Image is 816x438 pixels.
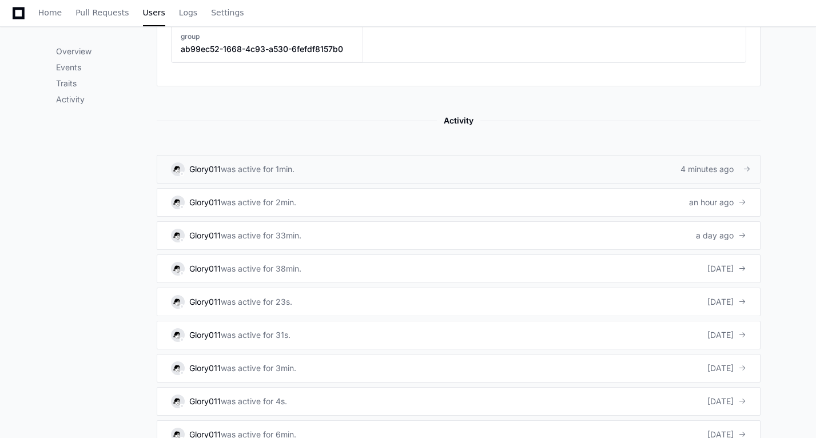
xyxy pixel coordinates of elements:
div: Glory011 [189,363,221,374]
div: a day ago [696,230,746,241]
span: Home [38,9,62,16]
div: was active for 23s. [221,296,292,308]
div: was active for 2min. [221,197,296,208]
div: [DATE] [707,329,746,341]
div: [DATE] [707,396,746,407]
div: [DATE] [707,263,746,274]
div: was active for 4s. [221,396,287,407]
div: an hour ago [689,197,746,208]
span: Users [143,9,165,16]
h3: ab99ec52-1668-4c93-a530-6fefdf8157b0 [181,43,343,55]
img: 14.svg [172,296,183,307]
a: Glory011was active for 33min.a day ago [157,221,761,250]
a: Glory011was active for 1min.4 minutes ago [157,155,761,184]
img: 14.svg [172,363,183,373]
div: 4 minutes ago [680,164,746,175]
a: Glory011was active for 38min.[DATE] [157,254,761,283]
img: 14.svg [172,263,183,274]
p: Activity [56,94,157,105]
p: Overview [56,46,157,57]
div: was active for 3min. [221,363,296,374]
div: was active for 33min. [221,230,301,241]
img: 14.svg [172,230,183,241]
p: Traits [56,78,157,89]
a: Glory011was active for 31s.[DATE] [157,321,761,349]
div: Glory011 [189,263,221,274]
a: Glory011was active for 2min.an hour ago [157,188,761,217]
div: [DATE] [707,296,746,308]
div: was active for 1min. [221,164,294,175]
img: 14.svg [172,329,183,340]
div: Glory011 [189,296,221,308]
div: was active for 31s. [221,329,290,341]
span: Logs [179,9,197,16]
a: Glory011was active for 4s.[DATE] [157,387,761,416]
div: was active for 38min. [221,263,301,274]
a: Glory011was active for 23s.[DATE] [157,288,761,316]
h3: group [181,32,343,41]
a: Glory011was active for 3min.[DATE] [157,354,761,383]
div: Glory011 [189,329,221,341]
span: Pull Requests [75,9,129,16]
div: Glory011 [189,197,221,208]
img: 14.svg [172,197,183,208]
span: Settings [211,9,244,16]
div: [DATE] [707,363,746,374]
span: Activity [437,114,480,128]
div: Glory011 [189,396,221,407]
p: Events [56,62,157,73]
div: Glory011 [189,230,221,241]
img: 14.svg [172,396,183,407]
div: Glory011 [189,164,221,175]
img: 14.svg [172,164,183,174]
